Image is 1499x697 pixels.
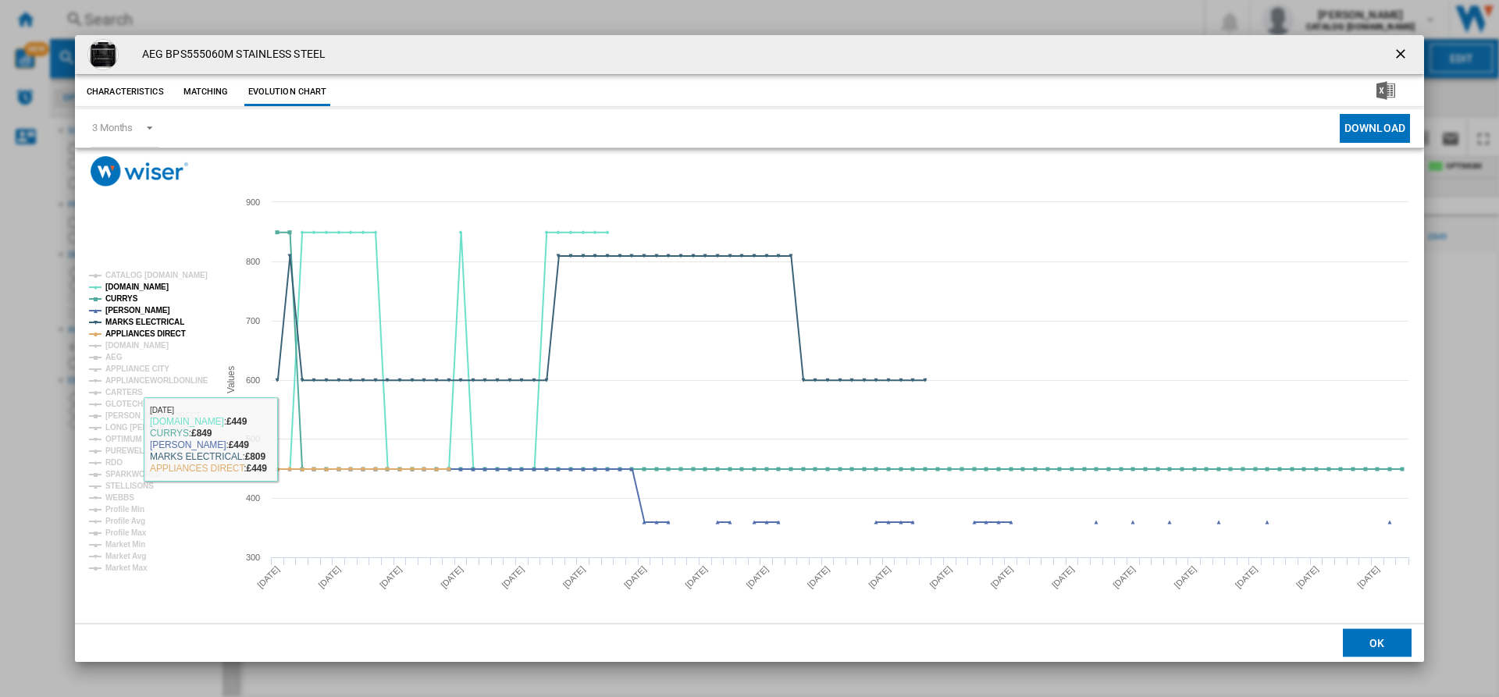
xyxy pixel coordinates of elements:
tspan: Market Avg [105,552,146,560]
tspan: [DATE] [1355,564,1381,590]
img: aeg_bps555060m_736806_34-0100-0296.png [87,39,119,70]
tspan: 800 [246,257,260,266]
tspan: [DATE] [317,564,343,590]
button: getI18NText('BUTTONS.CLOSE_DIALOG') [1387,39,1418,70]
tspan: [DATE] [561,564,587,590]
div: 3 Months [92,122,133,133]
tspan: [DATE] [622,564,648,590]
tspan: [DATE] [989,564,1015,590]
tspan: [DATE] [500,564,525,590]
tspan: [DATE] [439,564,465,590]
tspan: [DATE] [1234,564,1259,590]
tspan: GLOTECH [105,400,143,408]
tspan: [DATE] [378,564,404,590]
tspan: WEBBS [105,493,134,502]
tspan: CARTERS [105,388,143,397]
tspan: 600 [246,375,260,385]
tspan: LONG [PERSON_NAME] [105,423,194,432]
tspan: RDO [105,458,123,467]
tspan: [DATE] [745,564,771,590]
tspan: Profile Min [105,505,144,514]
tspan: APPLIANCE CITY [105,365,169,373]
tspan: PUREWELL [105,446,148,455]
tspan: STELLISONS [105,482,154,490]
h4: AEG BPS555060M STAINLESS STEEL [134,47,326,62]
tspan: [DATE] [1294,564,1320,590]
tspan: SPARKWORLD [105,470,161,478]
tspan: [DATE] [1111,564,1137,590]
tspan: [DATE] [683,564,709,590]
tspan: [DOMAIN_NAME] [105,283,169,291]
tspan: CATALOG [DOMAIN_NAME] [105,271,208,279]
tspan: [DATE] [928,564,953,590]
tspan: MARKS ELECTRICAL [105,318,184,326]
tspan: APPLIANCEWORLDONLINE [105,376,208,385]
tspan: Values [226,366,237,393]
tspan: 700 [246,316,260,325]
tspan: CURRYS [105,294,138,303]
tspan: [DATE] [1172,564,1198,590]
img: excel-24x24.png [1376,81,1395,100]
tspan: [DATE] [806,564,831,590]
button: Download [1340,114,1410,143]
tspan: Profile Avg [105,517,145,525]
tspan: [PERSON_NAME] DIRECT [105,411,201,420]
tspan: 400 [246,493,260,503]
button: OK [1343,629,1412,657]
button: Characteristics [83,78,168,106]
tspan: 500 [246,434,260,443]
tspan: 300 [246,553,260,562]
tspan: [DATE] [867,564,892,590]
tspan: APPLIANCES DIRECT [105,329,186,338]
tspan: AEG [105,353,123,361]
tspan: [DATE] [255,564,281,590]
button: Matching [172,78,240,106]
tspan: Market Min [105,540,145,549]
tspan: Market Max [105,564,148,572]
button: Download in Excel [1351,78,1420,106]
tspan: 900 [246,197,260,207]
tspan: Profile Max [105,528,147,537]
tspan: OPTIMUM [105,435,142,443]
tspan: [PERSON_NAME] [105,306,170,315]
tspan: [DOMAIN_NAME] [105,341,169,350]
tspan: [DATE] [1050,564,1076,590]
button: Evolution chart [244,78,331,106]
ng-md-icon: getI18NText('BUTTONS.CLOSE_DIALOG') [1393,46,1412,65]
img: logo_wiser_300x94.png [91,156,188,187]
md-dialog: Product popup [75,35,1424,663]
